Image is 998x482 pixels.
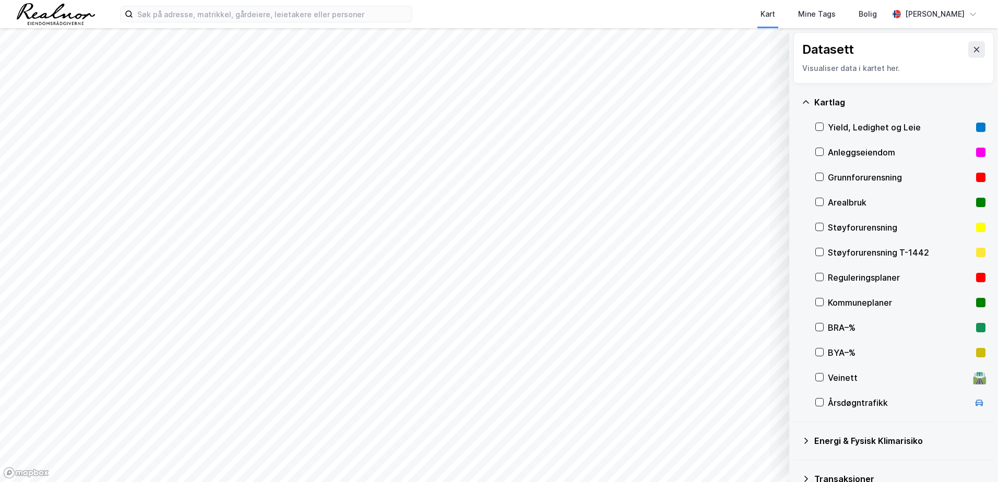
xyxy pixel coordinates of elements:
[814,96,985,109] div: Kartlag
[133,6,412,22] input: Søk på adresse, matrikkel, gårdeiere, leietakere eller personer
[3,467,49,479] a: Mapbox homepage
[814,435,985,447] div: Energi & Fysisk Klimarisiko
[828,371,969,384] div: Veinett
[828,396,969,409] div: Årsdøgntrafikk
[828,196,972,209] div: Arealbruk
[828,171,972,184] div: Grunnforurensning
[972,371,987,384] div: 🛣️
[828,221,972,234] div: Støyforurensning
[828,296,972,309] div: Kommuneplaner
[802,62,985,75] div: Visualiser data i kartet her.
[17,3,95,25] img: realnor-logo.934646d98de889bb5806.png
[802,41,854,58] div: Datasett
[828,321,972,334] div: BRA–%
[946,432,998,482] div: Kontrollprogram for chat
[798,8,836,20] div: Mine Tags
[905,8,965,20] div: [PERSON_NAME]
[828,146,972,159] div: Anleggseiendom
[828,121,972,134] div: Yield, Ledighet og Leie
[828,271,972,284] div: Reguleringsplaner
[946,432,998,482] iframe: Chat Widget
[828,346,972,359] div: BYA–%
[761,8,775,20] div: Kart
[828,246,972,259] div: Støyforurensning T-1442
[859,8,877,20] div: Bolig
